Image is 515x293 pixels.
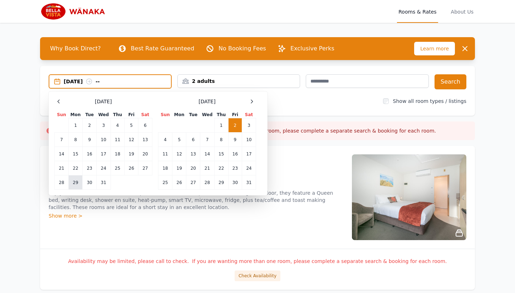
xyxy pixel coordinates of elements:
th: Wed [97,111,111,118]
th: Wed [200,111,214,118]
td: 29 [69,175,83,190]
td: 22 [69,161,83,175]
td: 10 [242,133,256,147]
th: Tue [83,111,97,118]
td: 12 [172,147,186,161]
td: 8 [214,133,228,147]
td: 17 [97,147,111,161]
td: 23 [228,161,242,175]
div: Show more > [49,212,343,219]
span: [DATE] [198,98,215,105]
div: [DATE] -- [64,78,171,85]
td: 3 [242,118,256,133]
td: 19 [124,147,138,161]
td: 6 [186,133,200,147]
td: 2 [83,118,97,133]
td: 26 [172,175,186,190]
td: 9 [228,133,242,147]
td: 28 [200,175,214,190]
td: 18 [111,147,124,161]
td: 20 [186,161,200,175]
th: Sun [158,111,172,118]
td: 19 [172,161,186,175]
th: Fri [228,111,242,118]
span: Learn more [414,42,455,55]
td: 2 [228,118,242,133]
p: Best Rate Guaranteed [131,44,194,53]
td: 5 [124,118,138,133]
td: 13 [138,133,152,147]
th: Fri [124,111,138,118]
td: 28 [55,175,69,190]
td: 18 [158,161,172,175]
td: 4 [111,118,124,133]
td: 31 [97,175,111,190]
span: [DATE] [95,98,112,105]
td: 24 [97,161,111,175]
td: 11 [158,147,172,161]
th: Sat [138,111,152,118]
p: Availability may be limited, please call to check. If you are wanting more than one room, please ... [49,258,466,265]
td: 16 [83,147,97,161]
th: Mon [172,111,186,118]
button: Search [435,74,466,89]
div: 2 adults [178,78,300,85]
td: 25 [158,175,172,190]
th: Mon [69,111,83,118]
th: Thu [214,111,228,118]
td: 22 [214,161,228,175]
td: 26 [124,161,138,175]
td: 27 [186,175,200,190]
td: 16 [228,147,242,161]
td: 12 [124,133,138,147]
td: 15 [69,147,83,161]
td: 7 [55,133,69,147]
td: 14 [55,147,69,161]
td: 31 [242,175,256,190]
td: 3 [97,118,111,133]
td: 4 [158,133,172,147]
td: 11 [111,133,124,147]
td: 1 [214,118,228,133]
td: 5 [172,133,186,147]
td: 9 [83,133,97,147]
td: 8 [69,133,83,147]
td: 20 [138,147,152,161]
th: Thu [111,111,124,118]
td: 10 [97,133,111,147]
p: Enjoy mountain views from our Compact Studios. Located upstairs and on the ground floor, they fea... [49,189,343,211]
p: Exclusive Perks [290,44,334,53]
p: No Booking Fees [219,44,266,53]
td: 27 [138,161,152,175]
img: Bella Vista Wanaka [40,3,109,20]
td: 21 [55,161,69,175]
span: Why Book Direct? [44,41,107,56]
th: Sat [242,111,256,118]
th: Sun [55,111,69,118]
td: 6 [138,118,152,133]
button: Check Availability [235,270,280,281]
label: Show all room types / listings [393,98,466,104]
td: 30 [228,175,242,190]
td: 25 [111,161,124,175]
td: 30 [83,175,97,190]
td: 21 [200,161,214,175]
td: 14 [200,147,214,161]
td: 17 [242,147,256,161]
td: 24 [242,161,256,175]
td: 1 [69,118,83,133]
td: 29 [214,175,228,190]
td: 7 [200,133,214,147]
td: 23 [83,161,97,175]
td: 15 [214,147,228,161]
th: Tue [186,111,200,118]
td: 13 [186,147,200,161]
